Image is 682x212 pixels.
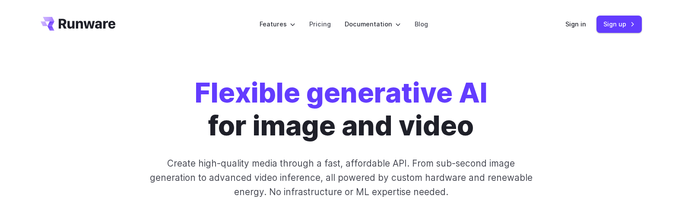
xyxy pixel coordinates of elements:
[415,19,428,29] a: Blog
[195,76,488,142] h1: for image and video
[149,156,533,199] p: Create high-quality media through a fast, affordable API. From sub-second image generation to adv...
[195,76,488,109] strong: Flexible generative AI
[260,19,295,29] label: Features
[565,19,586,29] a: Sign in
[309,19,331,29] a: Pricing
[596,16,642,32] a: Sign up
[41,17,116,31] a: Go to /
[345,19,401,29] label: Documentation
